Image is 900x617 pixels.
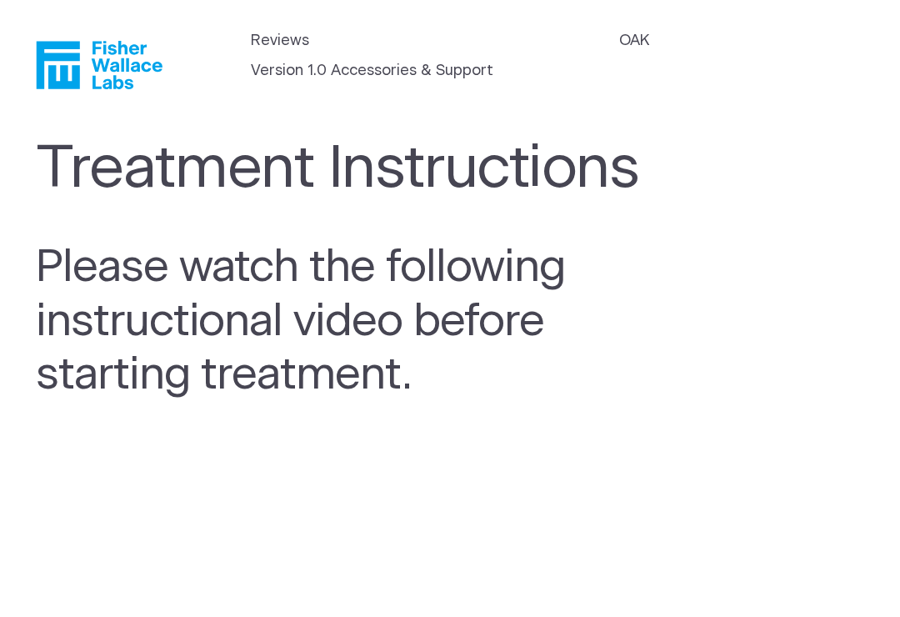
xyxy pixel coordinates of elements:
h1: Treatment Instructions [36,134,662,203]
h2: Please watch the following instructional video before starting treatment. [36,241,636,403]
a: OAK [619,30,649,53]
a: Reviews [251,30,309,53]
a: Fisher Wallace [36,41,162,89]
a: Version 1.0 Accessories & Support [251,60,493,83]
